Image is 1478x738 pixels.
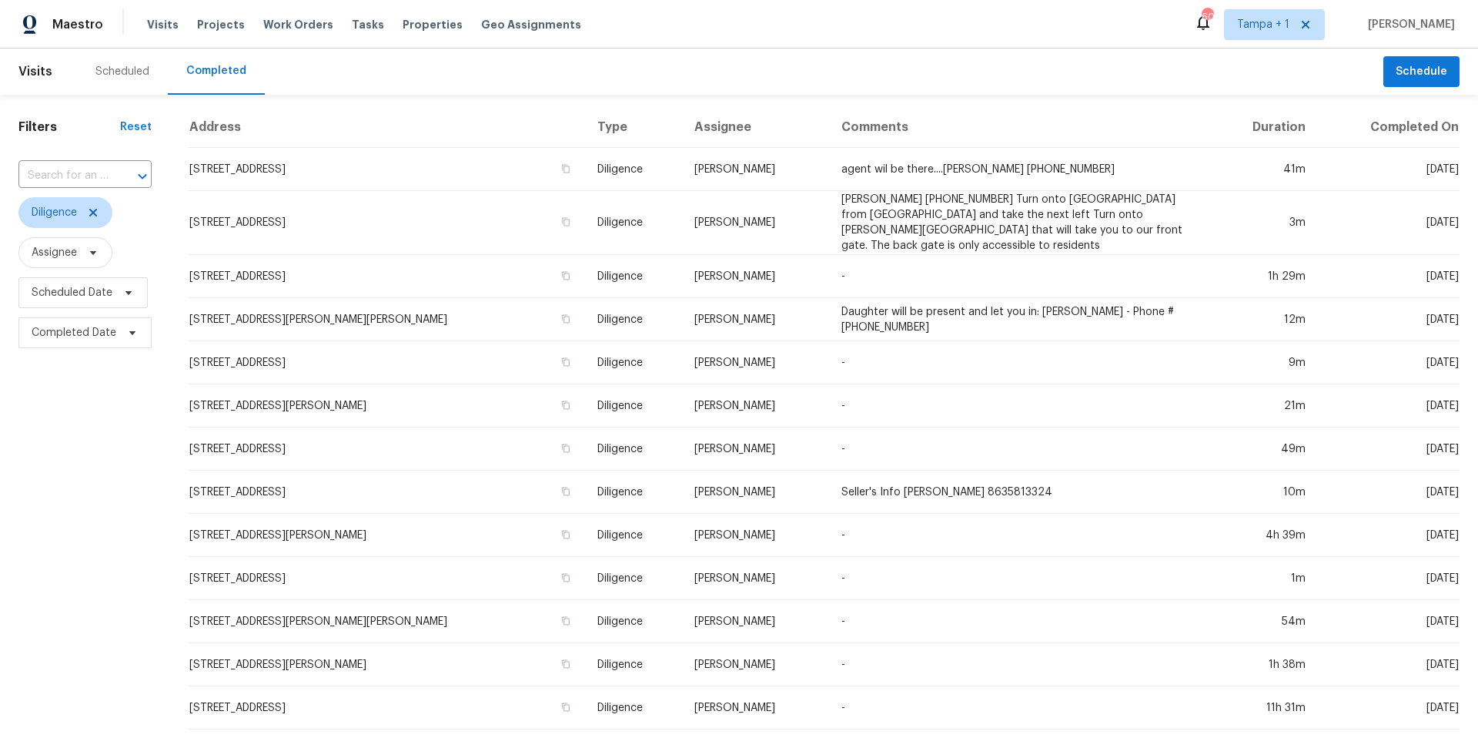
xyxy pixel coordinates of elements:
[682,341,829,384] td: [PERSON_NAME]
[18,164,109,188] input: Search for an address...
[1318,471,1460,514] td: [DATE]
[352,19,384,30] span: Tasks
[189,643,585,686] td: [STREET_ADDRESS][PERSON_NAME]
[585,341,683,384] td: Diligence
[559,485,573,498] button: Copy Address
[1362,17,1455,32] span: [PERSON_NAME]
[559,215,573,229] button: Copy Address
[189,471,585,514] td: [STREET_ADDRESS]
[682,107,829,148] th: Assignee
[32,325,116,340] span: Completed Date
[1318,600,1460,643] td: [DATE]
[829,643,1210,686] td: -
[829,191,1210,255] td: [PERSON_NAME] [PHONE_NUMBER] Turn onto [GEOGRAPHIC_DATA] from [GEOGRAPHIC_DATA] and take the next...
[52,17,103,32] span: Maestro
[682,471,829,514] td: [PERSON_NAME]
[829,514,1210,557] td: -
[585,428,683,471] td: Diligence
[1383,56,1460,88] button: Schedule
[829,557,1210,600] td: -
[585,384,683,428] td: Diligence
[682,148,829,191] td: [PERSON_NAME]
[559,657,573,671] button: Copy Address
[1318,557,1460,600] td: [DATE]
[682,384,829,428] td: [PERSON_NAME]
[829,384,1210,428] td: -
[559,355,573,369] button: Copy Address
[120,119,152,135] div: Reset
[829,148,1210,191] td: agent wil be there....[PERSON_NAME] [PHONE_NUMBER]
[559,269,573,283] button: Copy Address
[1210,298,1318,341] td: 12m
[829,600,1210,643] td: -
[197,17,245,32] span: Projects
[1210,428,1318,471] td: 49m
[682,191,829,255] td: [PERSON_NAME]
[585,557,683,600] td: Diligence
[1318,191,1460,255] td: [DATE]
[1210,471,1318,514] td: 10m
[829,471,1210,514] td: Seller's Info [PERSON_NAME] 8635813324
[585,255,683,298] td: Diligence
[1318,255,1460,298] td: [DATE]
[585,148,683,191] td: Diligence
[829,686,1210,730] td: -
[189,557,585,600] td: [STREET_ADDRESS]
[559,571,573,585] button: Copy Address
[559,162,573,176] button: Copy Address
[1210,686,1318,730] td: 11h 31m
[1318,384,1460,428] td: [DATE]
[1210,643,1318,686] td: 1h 38m
[32,285,112,300] span: Scheduled Date
[559,700,573,714] button: Copy Address
[1210,148,1318,191] td: 41m
[585,600,683,643] td: Diligence
[682,557,829,600] td: [PERSON_NAME]
[585,643,683,686] td: Diligence
[585,191,683,255] td: Diligence
[189,298,585,341] td: [STREET_ADDRESS][PERSON_NAME][PERSON_NAME]
[559,528,573,542] button: Copy Address
[1210,557,1318,600] td: 1m
[263,17,333,32] span: Work Orders
[189,107,585,148] th: Address
[829,255,1210,298] td: -
[1318,643,1460,686] td: [DATE]
[189,384,585,428] td: [STREET_ADDRESS][PERSON_NAME]
[559,614,573,628] button: Copy Address
[481,17,581,32] span: Geo Assignments
[682,514,829,557] td: [PERSON_NAME]
[682,428,829,471] td: [PERSON_NAME]
[1318,514,1460,557] td: [DATE]
[1318,428,1460,471] td: [DATE]
[1237,17,1289,32] span: Tampa + 1
[585,298,683,341] td: Diligence
[189,341,585,384] td: [STREET_ADDRESS]
[1210,191,1318,255] td: 3m
[189,191,585,255] td: [STREET_ADDRESS]
[682,686,829,730] td: [PERSON_NAME]
[1318,298,1460,341] td: [DATE]
[682,255,829,298] td: [PERSON_NAME]
[132,166,153,187] button: Open
[189,428,585,471] td: [STREET_ADDRESS]
[32,205,77,220] span: Diligence
[189,600,585,643] td: [STREET_ADDRESS][PERSON_NAME][PERSON_NAME]
[403,17,463,32] span: Properties
[1210,514,1318,557] td: 4h 39m
[18,55,52,89] span: Visits
[1210,600,1318,643] td: 54m
[147,17,179,32] span: Visits
[189,514,585,557] td: [STREET_ADDRESS][PERSON_NAME]
[585,107,683,148] th: Type
[1318,341,1460,384] td: [DATE]
[829,298,1210,341] td: Daughter will be present and let you in: [PERSON_NAME] - Phone # [PHONE_NUMBER]
[559,398,573,412] button: Copy Address
[682,298,829,341] td: [PERSON_NAME]
[189,255,585,298] td: [STREET_ADDRESS]
[829,341,1210,384] td: -
[829,428,1210,471] td: -
[95,64,149,79] div: Scheduled
[1202,9,1212,25] div: 60
[682,600,829,643] td: [PERSON_NAME]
